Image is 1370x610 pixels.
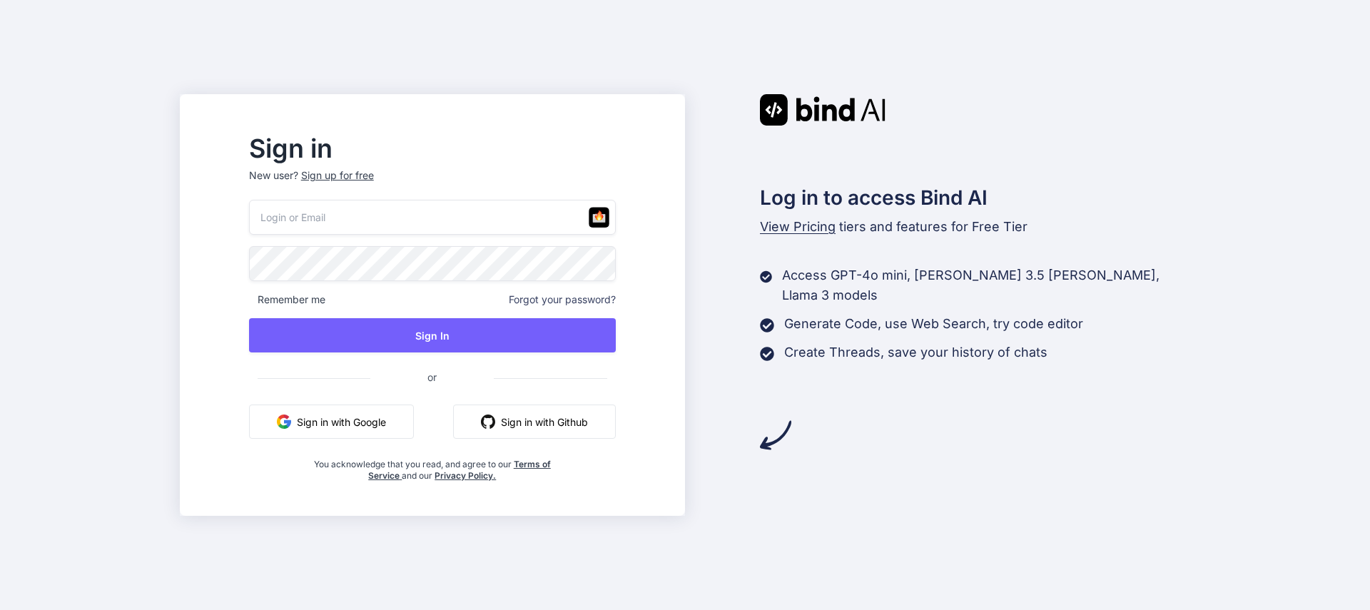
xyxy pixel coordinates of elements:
[368,459,551,481] a: Terms of Service
[249,200,616,235] input: Login or Email
[453,405,616,439] button: Sign in with Github
[509,293,616,307] span: Forgot your password?
[760,183,1191,213] h2: Log in to access Bind AI
[481,415,495,429] img: github
[310,450,554,482] div: You acknowledge that you read, and agree to our and our
[435,470,496,481] a: Privacy Policy.
[760,217,1191,237] p: tiers and features for Free Tier
[782,265,1190,305] p: Access GPT-4o mini, [PERSON_NAME] 3.5 [PERSON_NAME], Llama 3 models
[760,219,836,234] span: View Pricing
[760,94,886,126] img: Bind AI logo
[784,342,1047,362] p: Create Threads, save your history of chats
[249,168,616,200] p: New user?
[760,420,791,451] img: arrow
[249,318,616,352] button: Sign In
[301,168,374,183] div: Sign up for free
[249,293,325,307] span: Remember me
[249,137,616,160] h2: Sign in
[277,415,291,429] img: google
[370,360,494,395] span: or
[249,405,414,439] button: Sign in with Google
[784,314,1083,334] p: Generate Code, use Web Search, try code editor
